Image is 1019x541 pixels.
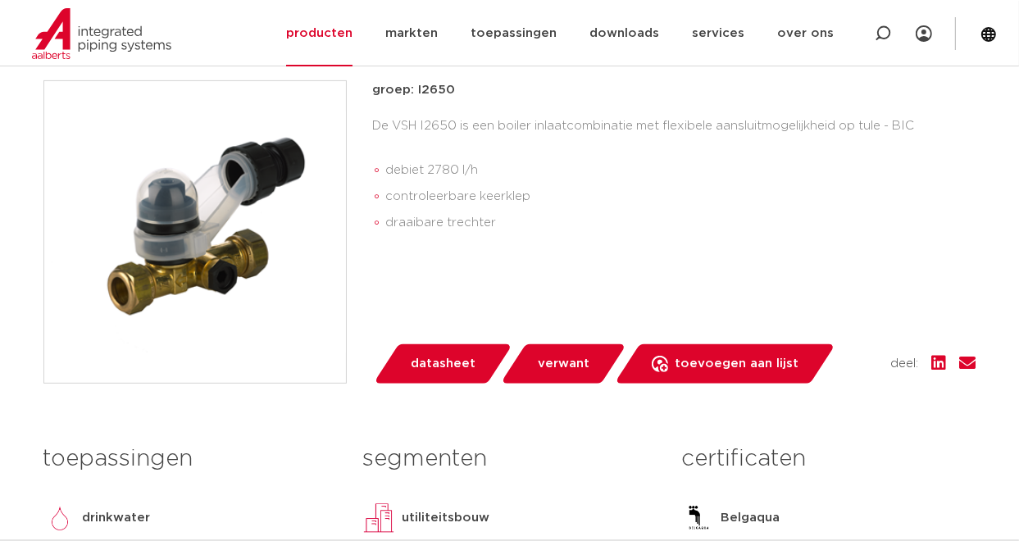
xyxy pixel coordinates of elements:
p: groep: I2650 [373,80,976,100]
span: deel: [891,354,919,374]
img: Product Image for VSH boilerinlaatcombinatie met flexibele aansluitmogelijkheid op tule - BIC [44,81,346,383]
h3: segmenten [362,443,657,475]
span: datasheet [411,351,475,377]
li: debiet 2780 l/h [386,157,976,184]
a: datasheet [373,344,512,384]
h3: certificaten [681,443,976,475]
span: toevoegen aan lijst [675,351,798,377]
p: utiliteitsbouw [402,508,489,528]
span: verwant [538,351,589,377]
p: drinkwater [83,508,151,528]
div: De VSH I2650 is een boiler inlaatcombinatie met flexibele aansluitmogelijkheid op tule - BIC [373,113,976,243]
img: utiliteitsbouw [362,502,395,534]
p: Belgaqua [721,508,780,528]
h3: toepassingen [43,443,338,475]
a: verwant [500,344,626,384]
img: Belgaqua [681,502,714,534]
img: drinkwater [43,502,76,534]
li: controleerbare keerklep [386,184,976,210]
li: draaibare trechter [386,210,976,236]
